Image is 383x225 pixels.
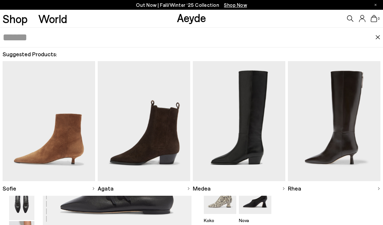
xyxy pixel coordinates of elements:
p: Nova [239,218,271,223]
img: svg%3E [92,187,95,190]
img: Descriptive text [3,61,95,181]
span: Rhea [288,184,301,192]
img: Descriptive text [98,61,190,181]
img: Descriptive text [288,61,380,181]
span: Medea [193,184,211,192]
p: Out Now | Fall/Winter ‘25 Collection [136,1,247,9]
img: close.svg [375,35,380,40]
a: Koko Regal Heel Boots Koko [204,209,236,223]
a: Medea [193,181,285,196]
img: svg%3E [377,187,380,190]
img: Franny Double-Strap Flats - Image 5 [9,186,34,220]
span: Sofie [3,184,16,192]
p: Koko [204,218,236,223]
a: 0 [371,15,377,22]
a: Rhea [288,181,380,196]
span: Navigate to /collections/new-in [224,2,247,8]
a: Sofie [3,181,95,196]
a: Aeyde [177,11,206,24]
a: Shop [3,13,28,24]
span: Agata [98,184,114,192]
img: svg%3E [187,187,190,190]
img: Descriptive text [193,61,285,181]
a: Nova Regal Pumps Nova [239,209,271,223]
img: svg%3E [282,187,285,190]
a: Agata [98,181,190,196]
span: 0 [377,17,380,20]
h2: Suggested Products: [3,50,380,58]
a: World [38,13,67,24]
